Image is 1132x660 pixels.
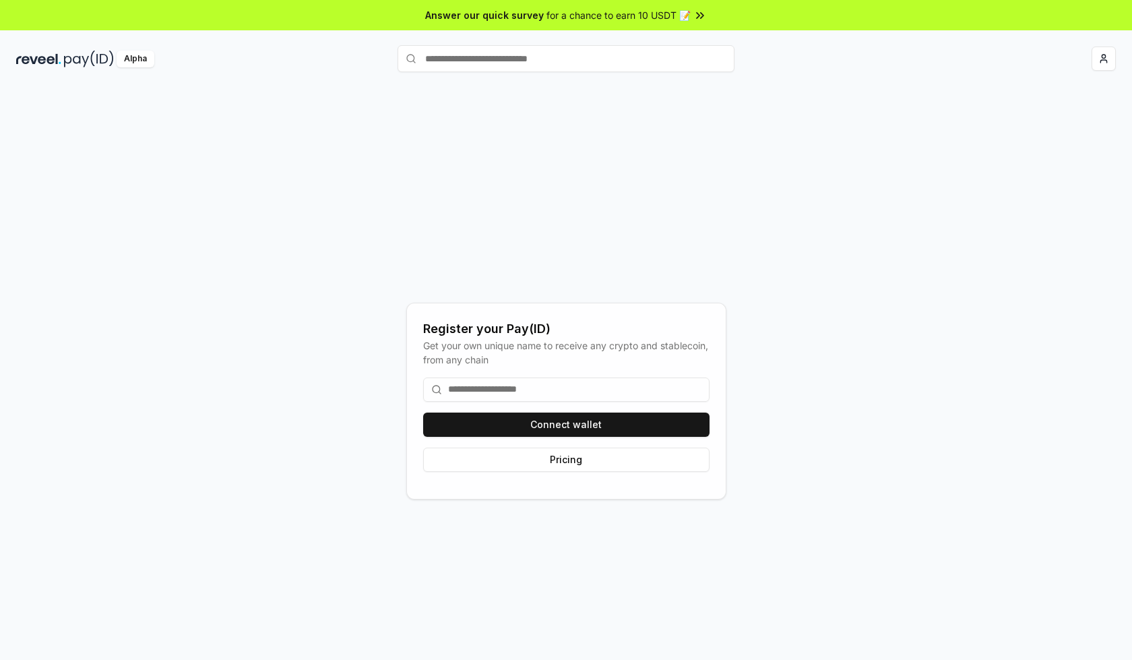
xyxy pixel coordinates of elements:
[423,448,710,472] button: Pricing
[64,51,114,67] img: pay_id
[423,338,710,367] div: Get your own unique name to receive any crypto and stablecoin, from any chain
[423,320,710,338] div: Register your Pay(ID)
[546,8,691,22] span: for a chance to earn 10 USDT 📝
[425,8,544,22] span: Answer our quick survey
[423,413,710,437] button: Connect wallet
[117,51,154,67] div: Alpha
[16,51,61,67] img: reveel_dark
